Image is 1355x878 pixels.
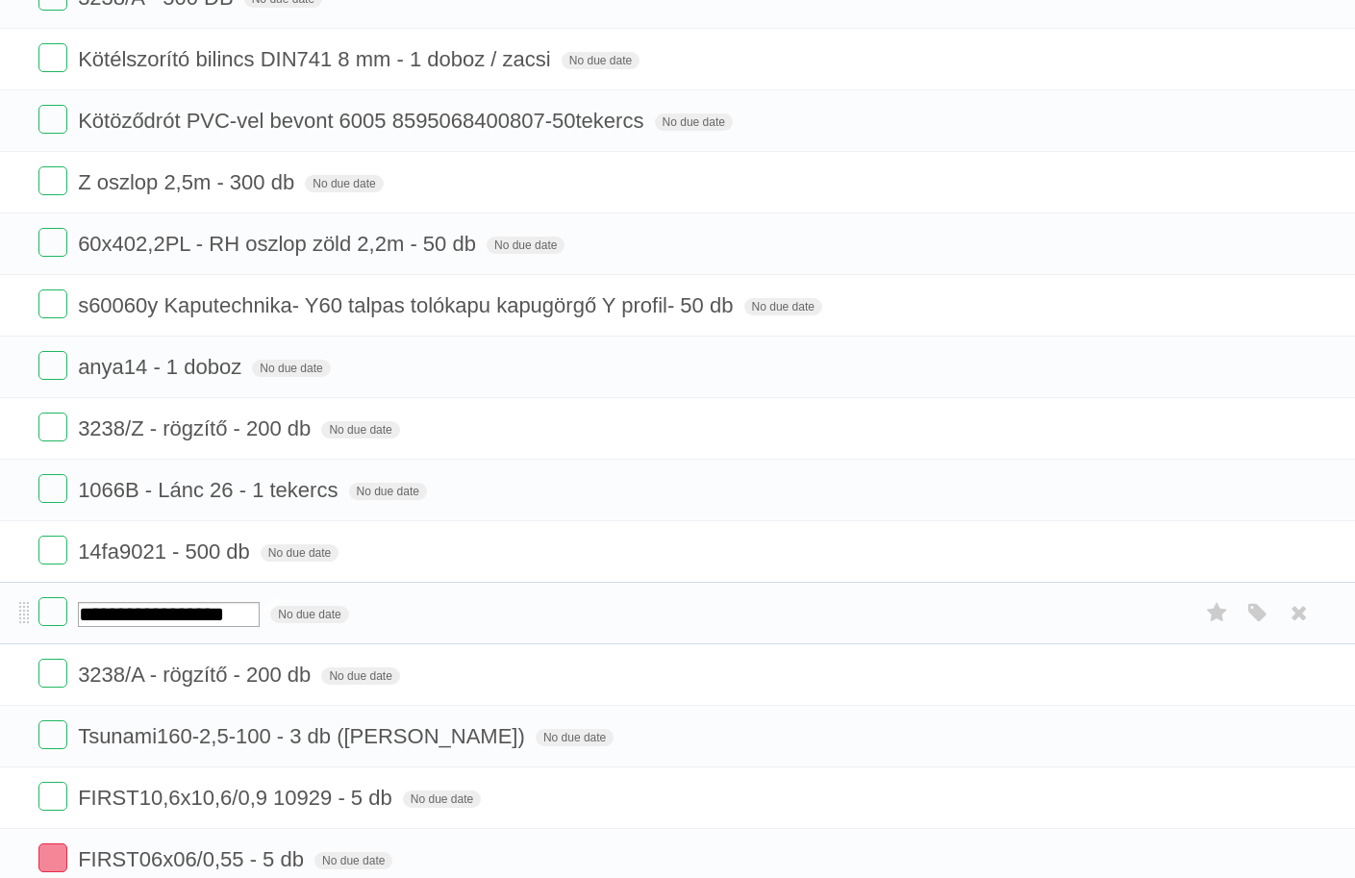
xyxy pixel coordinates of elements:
span: Kötélszorító bilincs DIN741 8 mm - 1 doboz / zacsi [78,47,556,71]
span: FIRST06x06/0,55 - 5 db [78,847,309,871]
label: Done [38,843,67,872]
label: Done [38,597,67,626]
span: No due date [321,667,399,685]
span: FIRST10,6x10,6/0,9 10929 - 5 db [78,786,397,810]
label: Done [38,289,67,318]
span: No due date [536,729,614,746]
span: No due date [252,360,330,377]
span: No due date [349,483,427,500]
label: Done [38,474,67,503]
label: Done [38,536,67,564]
span: No due date [261,544,339,562]
span: No due date [487,237,565,254]
label: Done [38,228,67,257]
span: No due date [655,113,733,131]
span: No due date [562,52,640,69]
label: Done [38,105,67,134]
span: No due date [321,421,399,439]
label: Star task [1199,597,1236,629]
span: Kötöződrót PVC-vel bevont 6005 8595068400807-50tekercs [78,109,648,133]
span: s60060y Kaputechnika- Y60 talpas tolókapu kapugörgő Y profil- 50 db [78,293,738,317]
span: No due date [305,175,383,192]
span: 14fa9021 - 500 db [78,539,255,564]
span: No due date [744,298,822,315]
label: Done [38,43,67,72]
label: Done [38,659,67,688]
label: Done [38,351,67,380]
span: 3238/Z - rögzítő - 200 db [78,416,315,440]
span: No due date [314,852,392,869]
label: Done [38,166,67,195]
label: Done [38,720,67,749]
span: 60x402,2PL - RH oszlop zöld 2,2m - 50 db [78,232,481,256]
span: 1066B - Lánc 26 - 1 tekercs [78,478,342,502]
span: anya14 - 1 doboz [78,355,246,379]
span: 3238/A - rögzítő - 200 db [78,663,315,687]
span: Z oszlop 2,5m - 300 db [78,170,299,194]
label: Done [38,782,67,811]
span: No due date [270,606,348,623]
span: No due date [403,790,481,808]
label: Done [38,413,67,441]
span: Tsunami160-2,5-100 - 3 db ([PERSON_NAME]) [78,724,530,748]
